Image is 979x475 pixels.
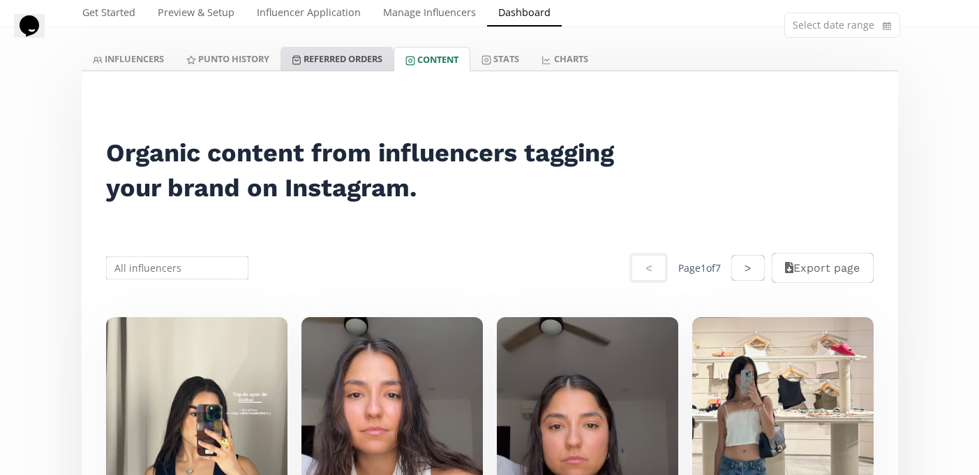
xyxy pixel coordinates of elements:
button: < [629,253,667,283]
a: INFLUENCERS [82,47,175,71]
iframe: chat widget [14,14,59,56]
a: Punto HISTORY [175,47,281,71]
a: CHARTS [530,47,599,71]
h2: Organic content from influencers tagging your brand on Instagram. [106,136,632,205]
a: Referred Orders [281,47,394,71]
div: Page 1 of 7 [678,261,721,275]
input: All influencers [104,254,251,282]
button: Export page [772,253,873,283]
svg: calendar [883,19,891,33]
button: > [731,255,765,281]
a: Stats [470,47,530,71]
a: Content [394,47,470,71]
